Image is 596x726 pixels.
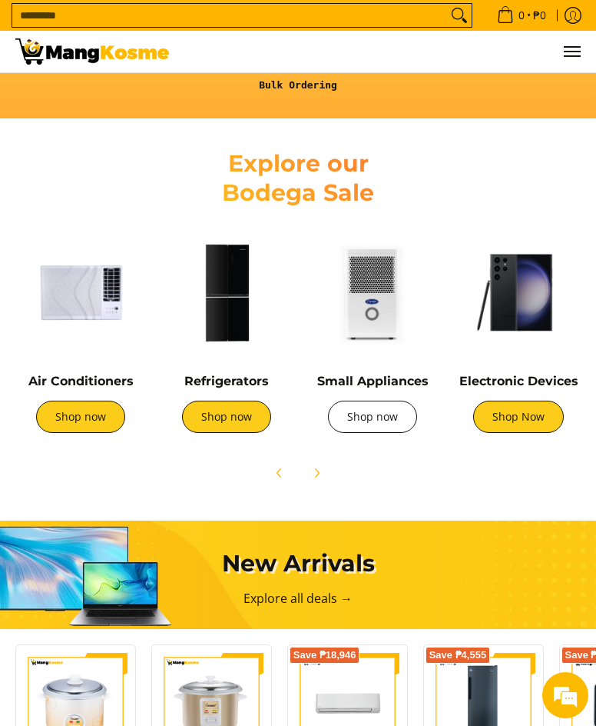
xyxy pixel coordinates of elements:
span: ₱0 [531,10,548,21]
img: Mang Kosme: Your Home Appliances Warehouse Sale Partner! [15,38,169,65]
a: Shop Now [473,401,564,433]
a: Air Conditioners [28,374,134,388]
a: Refrigerators [184,374,269,388]
a: Explore all deals → [243,590,353,607]
button: Search [447,4,472,27]
h2: Explore our Bodega Sale [161,149,435,207]
a: Shop now [36,401,125,433]
img: Refrigerators [161,227,292,358]
a: Shop now [182,401,271,433]
nav: Main Menu [184,31,581,72]
button: Next [300,456,333,490]
a: Electronic Devices [459,374,578,388]
a: Shop now [328,401,417,433]
a: Small Appliances [317,374,429,388]
span: • [492,7,551,24]
span: 0 [516,10,527,21]
img: Small Appliances [307,227,438,358]
button: Menu [562,31,581,72]
ul: Customer Navigation [184,31,581,72]
span: Save ₱18,946 [293,651,356,660]
span: Save ₱4,555 [429,651,487,660]
img: Electronic Devices [453,227,584,358]
button: Previous [263,456,296,490]
img: Air Conditioners [15,227,146,358]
